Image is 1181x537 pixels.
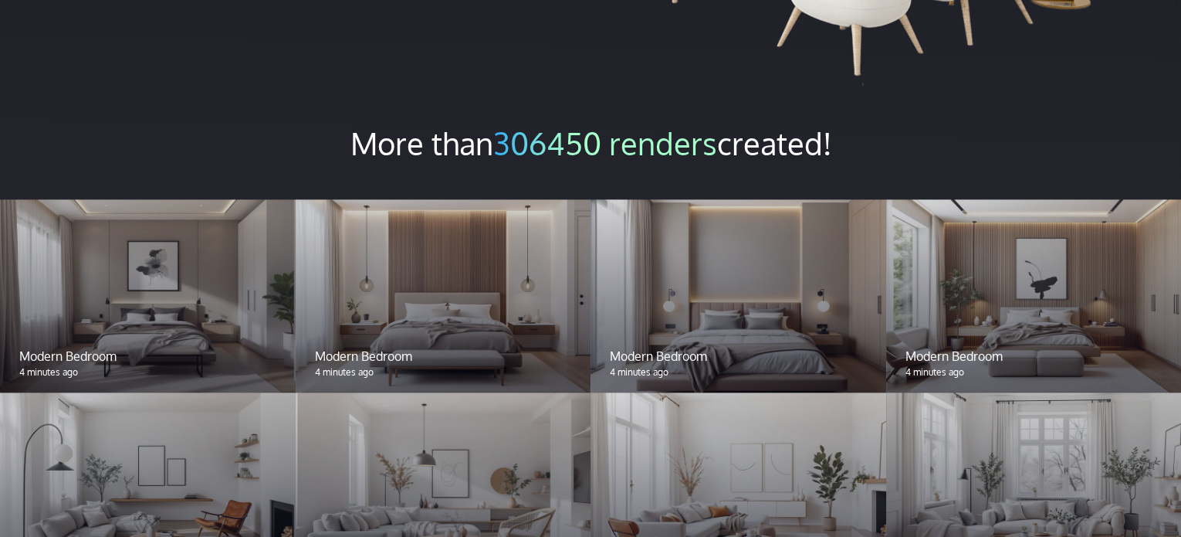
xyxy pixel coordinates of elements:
span: 306450 renders [493,124,717,162]
p: Modern Bedroom [19,346,276,365]
p: Modern Bedroom [315,346,572,365]
p: Modern Bedroom [610,346,867,365]
p: 4 minutes ago [610,365,867,379]
p: 4 minutes ago [315,365,572,379]
p: 4 minutes ago [905,365,1162,379]
p: Modern Bedroom [905,346,1162,365]
p: 4 minutes ago [19,365,276,379]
